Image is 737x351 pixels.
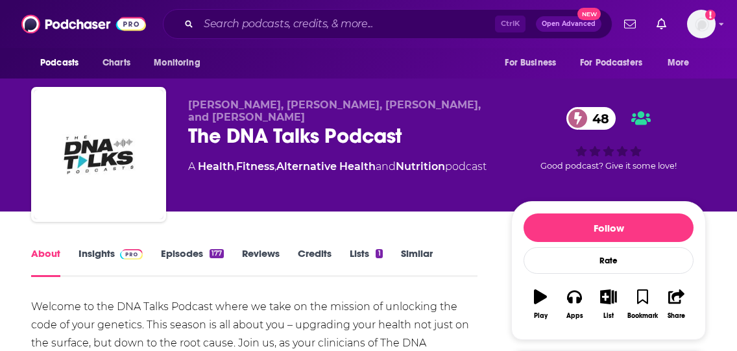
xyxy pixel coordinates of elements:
[31,247,60,277] a: About
[188,159,487,175] div: A podcast
[376,160,396,173] span: and
[511,99,706,179] div: 48Good podcast? Give it some love!
[660,281,694,328] button: Share
[276,160,376,173] a: Alternative Health
[687,10,716,38] span: Logged in as Ashley_Beenen
[505,54,556,72] span: For Business
[120,249,143,260] img: Podchaser Pro
[274,160,276,173] span: ,
[540,161,677,171] span: Good podcast? Give it some love!
[603,312,614,320] div: List
[536,16,601,32] button: Open AdvancedNew
[658,51,706,75] button: open menu
[242,247,280,277] a: Reviews
[524,281,557,328] button: Play
[687,10,716,38] img: User Profile
[495,16,526,32] span: Ctrl K
[298,247,332,277] a: Credits
[651,13,671,35] a: Show notifications dropdown
[668,312,685,320] div: Share
[619,13,641,35] a: Show notifications dropdown
[687,10,716,38] button: Show profile menu
[401,247,433,277] a: Similar
[396,160,445,173] a: Nutrition
[234,160,236,173] span: ,
[625,281,659,328] button: Bookmark
[496,51,572,75] button: open menu
[668,54,690,72] span: More
[350,247,382,277] a: Lists1
[627,312,658,320] div: Bookmark
[557,281,591,328] button: Apps
[524,213,694,242] button: Follow
[103,54,130,72] span: Charts
[566,312,583,320] div: Apps
[188,99,481,123] span: [PERSON_NAME], [PERSON_NAME], [PERSON_NAME], and [PERSON_NAME]
[579,107,616,130] span: 48
[210,249,224,258] div: 177
[34,90,163,219] img: The DNA Talks Podcast
[145,51,217,75] button: open menu
[534,312,548,320] div: Play
[705,10,716,20] svg: Add a profile image
[542,21,596,27] span: Open Advanced
[566,107,616,130] a: 48
[577,8,601,20] span: New
[161,247,224,277] a: Episodes177
[79,247,143,277] a: InsightsPodchaser Pro
[236,160,274,173] a: Fitness
[524,247,694,274] div: Rate
[94,51,138,75] a: Charts
[376,249,382,258] div: 1
[154,54,200,72] span: Monitoring
[199,14,495,34] input: Search podcasts, credits, & more...
[40,54,79,72] span: Podcasts
[31,51,95,75] button: open menu
[592,281,625,328] button: List
[572,51,661,75] button: open menu
[580,54,642,72] span: For Podcasters
[21,12,146,36] img: Podchaser - Follow, Share and Rate Podcasts
[163,9,612,39] div: Search podcasts, credits, & more...
[198,160,234,173] a: Health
